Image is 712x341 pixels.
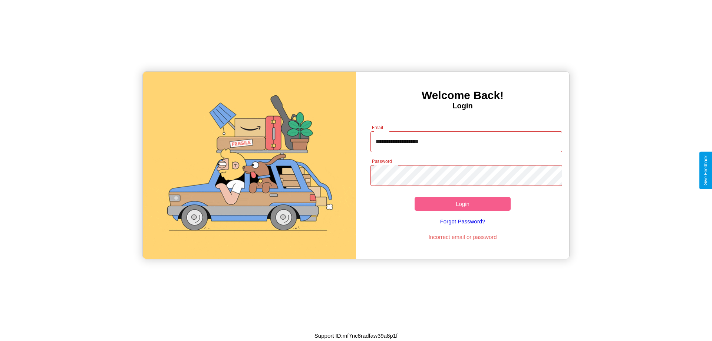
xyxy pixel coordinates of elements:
img: gif [143,72,356,259]
h4: Login [356,102,569,110]
p: Support ID: mf7nc8radfaw39a8p1f [314,331,398,341]
h3: Welcome Back! [356,89,569,102]
p: Incorrect email or password [367,232,559,242]
button: Login [415,197,511,211]
a: Forgot Password? [367,211,559,232]
div: Give Feedback [703,155,708,186]
label: Email [372,124,383,131]
label: Password [372,158,392,164]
